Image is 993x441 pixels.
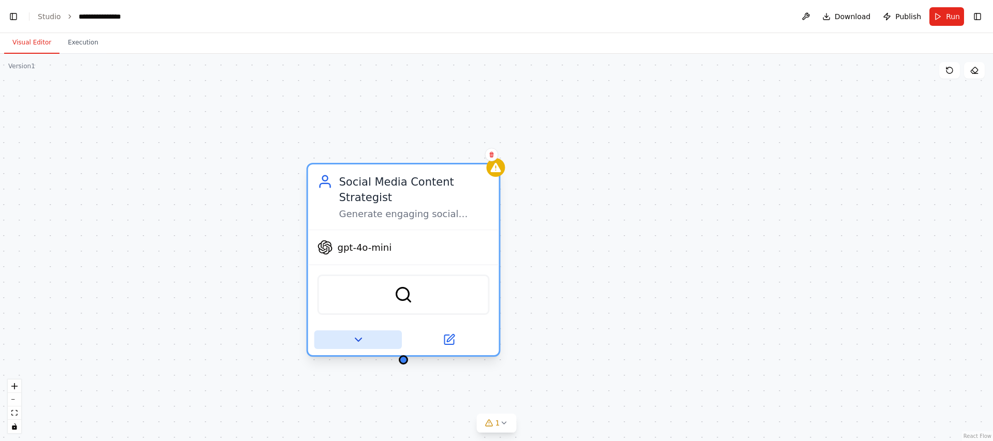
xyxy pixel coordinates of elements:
[818,7,875,26] button: Download
[339,174,490,205] div: Social Media Content Strategist
[38,11,132,22] nav: breadcrumb
[895,11,921,22] span: Publish
[8,393,21,406] button: zoom out
[964,433,991,439] a: React Flow attribution
[495,418,500,428] span: 1
[8,379,21,393] button: zoom in
[929,7,964,26] button: Run
[946,11,960,22] span: Run
[477,414,517,433] button: 1
[485,148,499,161] button: Delete node
[8,62,35,70] div: Version 1
[879,7,925,26] button: Publish
[59,32,107,54] button: Execution
[405,330,493,349] button: Open in side panel
[339,208,490,220] div: Generate engaging social media content ideas based on trending topics in {industry} and create co...
[8,420,21,433] button: toggle interactivity
[8,406,21,420] button: fit view
[338,241,392,254] span: gpt-4o-mini
[38,12,61,21] a: Studio
[835,11,871,22] span: Download
[394,285,413,304] img: SerperDevTool
[307,166,501,360] div: Social Media Content StrategistGenerate engaging social media content ideas based on trending top...
[970,9,985,24] button: Show right sidebar
[6,9,21,24] button: Hide left sidebar
[8,379,21,433] div: React Flow controls
[4,32,59,54] button: Visual Editor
